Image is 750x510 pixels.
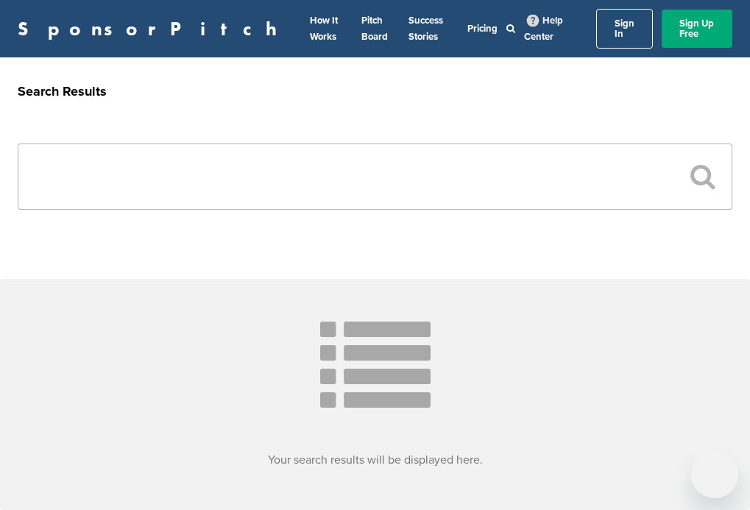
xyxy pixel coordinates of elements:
[361,15,388,43] a: Pitch Board
[18,451,732,469] h3: Your search results will be displayed here.
[467,23,498,35] a: Pricing
[524,12,563,46] a: Help Center
[691,451,738,498] iframe: Button to launch messaging window
[662,10,732,48] a: Sign Up Free
[310,15,338,43] a: How It Works
[408,15,443,43] a: Success Stories
[596,9,653,49] a: Sign In
[18,19,286,38] a: SponsorPitch
[18,82,732,102] h2: Search Results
